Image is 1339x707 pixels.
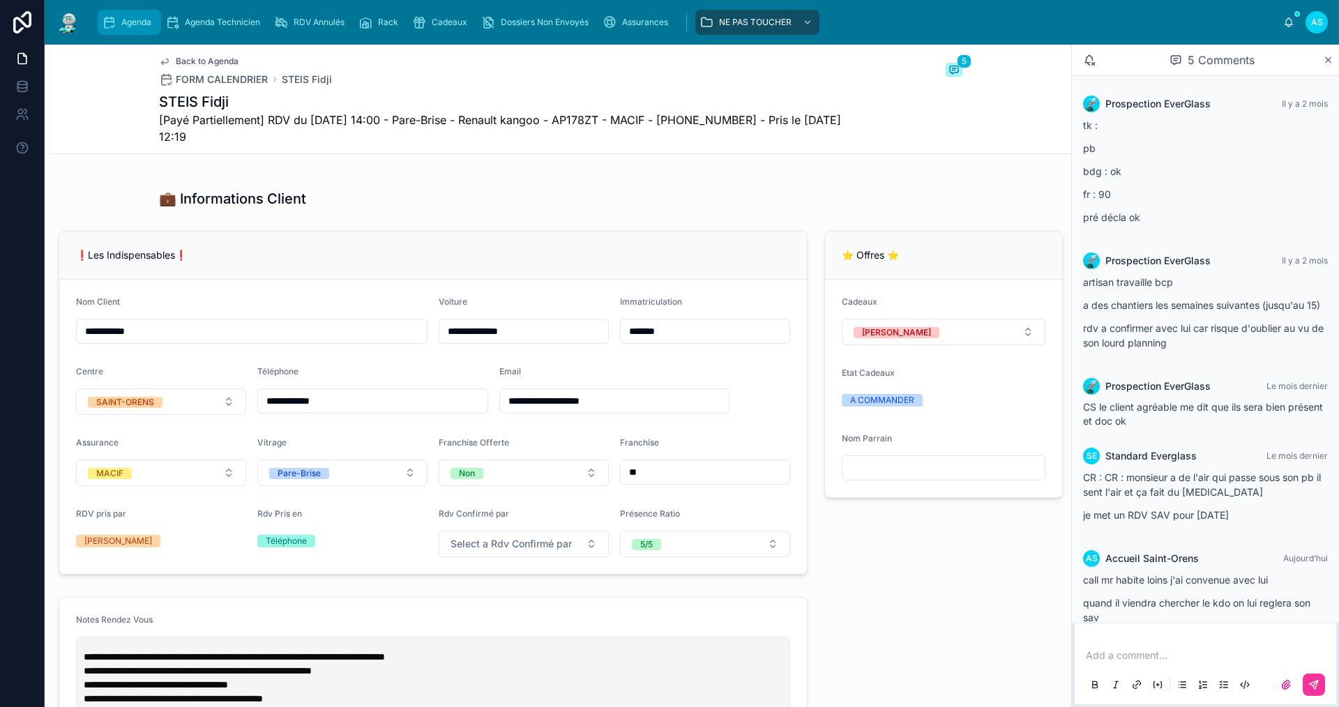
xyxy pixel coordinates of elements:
[159,189,306,208] h1: 💼 Informations Client
[439,459,609,486] button: Select Button
[946,63,962,79] button: 5
[451,537,572,551] span: Select a Rdv Confirmé par
[159,92,858,112] h1: STEIS Fidji
[1311,17,1323,28] span: AS
[257,508,302,519] span: Rdv Pris en
[1083,508,1328,522] p: je met un RDV SAV pour [DATE]
[477,10,598,35] a: Dossiers Non Envoyés
[620,437,659,448] span: Franchise
[1188,52,1255,68] span: 5 Comments
[501,17,589,28] span: Dossiers Non Envoyés
[842,367,895,378] span: Etat Cadeaux
[176,56,239,67] span: Back to Agenda
[278,468,321,479] div: Pare-Brise
[842,319,1045,345] button: Select Button
[842,296,877,307] span: Cadeaux
[408,10,477,35] a: Cadeaux
[1283,553,1328,563] span: Aujourd’hui
[76,614,153,625] span: Notes Rendez Vous
[1083,401,1323,427] span: CS le client agréable me dit que ils sera bien présent et doc ok
[378,17,398,28] span: Rack
[96,468,123,479] div: MACIF
[1086,553,1098,564] span: AS
[159,112,858,145] span: [Payé Partiellement] RDV du [DATE] 14:00 - Pare-Brise - Renault kangoo - AP178ZT - MACIF - [PHONE...
[459,468,475,479] div: Non
[695,10,819,35] a: NE PAS TOUCHER
[56,11,81,33] img: App logo
[159,73,268,86] a: FORM CALENDRIER
[1083,321,1328,350] p: rdv a confirmer avec lui car risque d'oublier au vu de son lourd planning
[1083,164,1328,178] p: bdg : ok
[159,56,239,67] a: Back to Agenda
[620,508,680,519] span: Présence Ratio
[1083,141,1328,155] p: pb
[92,7,1283,38] div: scrollable content
[862,327,931,338] div: [PERSON_NAME]
[176,73,268,86] span: FORM CALENDRIER
[1105,254,1211,268] span: Prospection EverGlass
[1266,381,1328,391] span: Le mois dernier
[1105,97,1211,111] span: Prospection EverGlass
[957,54,971,68] span: 5
[294,17,345,28] span: RDV Annulés
[439,437,509,448] span: Franchise Offerte
[842,249,899,261] span: ⭐ Offres ⭐
[84,535,152,547] div: [PERSON_NAME]
[1087,450,1097,462] span: SE
[76,388,246,415] button: Select Button
[1083,298,1328,312] p: a des chantiers les semaines suivantes (jusqu'au 15)
[76,366,103,377] span: Centre
[266,535,307,547] div: Téléphone
[850,394,914,406] div: A COMMANDER
[282,73,332,86] a: STEIS Fidji
[257,459,428,486] button: Select Button
[98,10,161,35] a: Agenda
[620,296,682,307] span: Immatriculation
[1083,210,1328,225] p: pré décla ok
[76,249,187,261] span: ❗Les Indispensables❗
[161,10,270,35] a: Agenda Technicien
[1105,379,1211,393] span: Prospection EverGlass
[76,296,120,307] span: Nom Client
[270,10,354,35] a: RDV Annulés
[640,539,653,550] div: 5/5
[620,531,790,557] button: Select Button
[257,366,298,377] span: Téléphone
[76,437,119,448] span: Assurance
[121,17,151,28] span: Agenda
[257,437,287,448] span: Vitrage
[1266,450,1328,461] span: Le mois dernier
[1083,275,1328,289] p: artisan travaille bcp
[1083,118,1328,132] p: tk :
[96,397,154,408] div: SAINT-ORENS
[1282,98,1328,109] span: Il y a 2 mois
[432,17,467,28] span: Cadeaux
[76,459,246,486] button: Select Button
[439,531,609,557] button: Select Button
[622,17,668,28] span: Assurances
[1083,187,1328,202] p: fr : 90
[1282,255,1328,266] span: Il y a 2 mois
[1083,572,1328,587] p: call mr habite loins j'ai convenue avec lui
[1083,595,1328,625] p: quand il viendra chercher le kdo on lui reglera son sav
[439,508,509,519] span: Rdv Confirmé par
[499,366,521,377] span: Email
[1105,449,1197,463] span: Standard Everglass
[842,433,892,443] span: Nom Parrain
[1105,552,1199,565] span: Accueil Saint-Orens
[439,296,467,307] span: Voiture
[719,17,792,28] span: NE PAS TOUCHER
[76,508,126,519] span: RDV pris par
[1083,470,1328,499] p: CR : CR : monsieur a de l'air qui passe sous son pb il sent l'air et ça fait du [MEDICAL_DATA]
[354,10,408,35] a: Rack
[598,10,678,35] a: Assurances
[185,17,260,28] span: Agenda Technicien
